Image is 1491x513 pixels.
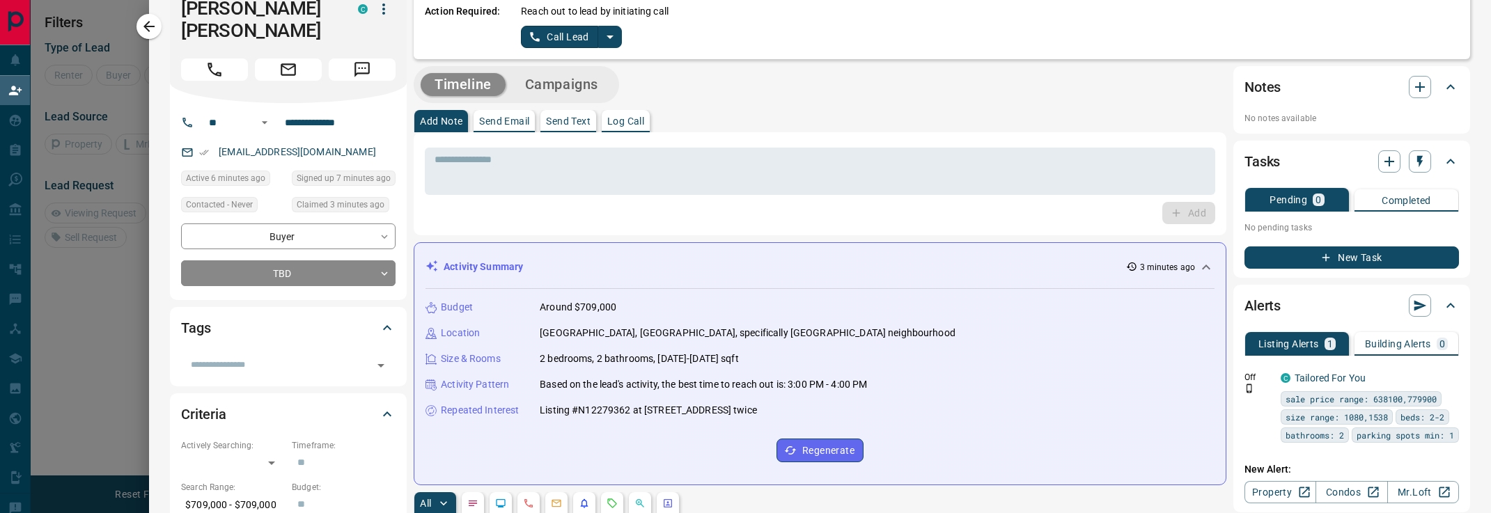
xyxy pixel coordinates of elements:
p: All [420,498,431,508]
svg: Calls [523,498,534,509]
p: Activity Summary [444,260,523,274]
button: Call Lead [521,26,598,48]
h2: Notes [1244,76,1281,98]
div: Tue Oct 14 2025 [292,197,396,216]
p: Building Alerts [1365,339,1431,349]
h2: Alerts [1244,294,1281,317]
p: 1 [1327,339,1333,349]
h2: Tasks [1244,150,1280,173]
p: New Alert: [1244,462,1459,477]
p: Listing #N12279362 at [STREET_ADDRESS] twice [540,403,757,418]
p: Budget: [292,481,396,494]
h2: Criteria [181,403,226,425]
p: Completed [1382,196,1431,205]
button: Open [256,114,273,131]
svg: Emails [551,498,562,509]
p: Repeated Interest [441,403,519,418]
svg: Opportunities [634,498,646,509]
svg: Lead Browsing Activity [495,498,506,509]
svg: Listing Alerts [579,498,590,509]
button: Regenerate [776,439,864,462]
p: Based on the lead's activity, the best time to reach out is: 3:00 PM - 4:00 PM [540,377,867,392]
div: Tags [181,311,396,345]
div: condos.ca [1281,373,1290,383]
span: Contacted - Never [186,198,253,212]
p: Log Call [607,116,644,126]
span: parking spots min: 1 [1357,428,1454,442]
div: Activity Summary3 minutes ago [426,254,1215,280]
p: 0 [1316,195,1321,205]
p: [GEOGRAPHIC_DATA], [GEOGRAPHIC_DATA], specifically [GEOGRAPHIC_DATA] neighbourhood [540,326,955,340]
span: size range: 1080,1538 [1286,410,1388,424]
div: Tasks [1244,145,1459,178]
a: Condos [1316,481,1387,503]
span: sale price range: 638100,779900 [1286,392,1437,406]
p: Location [441,326,480,340]
button: Timeline [421,73,506,96]
svg: Notes [467,498,478,509]
p: Size & Rooms [441,352,501,366]
p: Off [1244,371,1272,384]
span: Signed up 7 minutes ago [297,171,391,185]
svg: Push Notification Only [1244,384,1254,393]
div: Tue Oct 14 2025 [181,171,285,190]
a: [EMAIL_ADDRESS][DOMAIN_NAME] [219,146,376,157]
span: Call [181,58,248,81]
div: Alerts [1244,289,1459,322]
button: Campaigns [511,73,612,96]
button: New Task [1244,246,1459,269]
span: Email [255,58,322,81]
p: Listing Alerts [1258,339,1319,349]
div: Criteria [181,397,396,431]
p: Add Note [420,116,462,126]
div: split button [521,26,622,48]
p: 2 bedrooms, 2 bathrooms, [DATE]-[DATE] sqft [540,352,739,366]
span: bathrooms: 2 [1286,428,1344,442]
h2: Tags [181,317,210,339]
p: Action Required: [425,4,500,48]
p: Actively Searching: [181,439,285,452]
div: Buyer [181,223,396,249]
a: Tailored For You [1295,372,1366,384]
p: No pending tasks [1244,217,1459,238]
a: Property [1244,481,1316,503]
p: No notes available [1244,112,1459,125]
a: Mr.Loft [1387,481,1459,503]
p: Send Email [479,116,529,126]
div: Tue Oct 14 2025 [292,171,396,190]
p: Around $709,000 [540,300,616,315]
button: Open [371,356,391,375]
svg: Email Verified [199,148,209,157]
p: Search Range: [181,481,285,494]
p: 0 [1439,339,1445,349]
p: Budget [441,300,473,315]
span: beds: 2-2 [1400,410,1444,424]
p: Activity Pattern [441,377,509,392]
div: Notes [1244,70,1459,104]
p: Pending [1270,195,1307,205]
span: Claimed 3 minutes ago [297,198,384,212]
span: Message [329,58,396,81]
p: Reach out to lead by initiating call [521,4,669,19]
p: Timeframe: [292,439,396,452]
div: condos.ca [358,4,368,14]
span: Active 6 minutes ago [186,171,265,185]
p: Send Text [546,116,591,126]
svg: Requests [607,498,618,509]
div: TBD [181,260,396,286]
svg: Agent Actions [662,498,673,509]
p: 3 minutes ago [1140,261,1195,274]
